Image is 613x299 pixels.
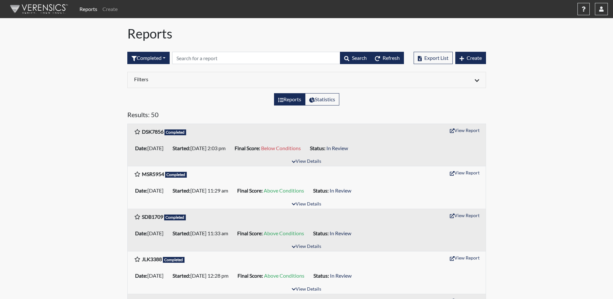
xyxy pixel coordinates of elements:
[264,272,304,279] span: Above Conditions
[383,55,400,61] span: Refresh
[132,143,170,153] li: [DATE]
[170,271,235,281] li: [DATE] 12:28 pm
[414,52,453,64] button: Export List
[142,256,162,262] b: JLK3388
[289,200,324,209] button: View Details
[127,111,486,121] h5: Results: 50
[135,272,147,279] b: Date:
[424,55,449,61] span: Export List
[326,145,348,151] span: In Review
[235,145,260,151] b: Final Score:
[238,272,263,279] b: Final Score:
[142,128,164,135] b: DSK7856
[264,187,304,194] span: Above Conditions
[467,55,482,61] span: Create
[330,230,351,236] span: In Review
[289,157,324,166] button: View Details
[127,26,486,41] h1: Reports
[330,187,351,194] span: In Review
[142,214,163,220] b: SDB1709
[264,230,304,236] span: Above Conditions
[447,168,482,178] button: View Report
[134,76,302,82] h6: Filters
[164,215,186,220] span: Completed
[142,171,164,177] b: MSR5954
[173,145,190,151] b: Started:
[310,145,325,151] b: Status:
[132,271,170,281] li: [DATE]
[313,230,329,236] b: Status:
[164,129,186,135] span: Completed
[135,145,147,151] b: Date:
[132,228,170,238] li: [DATE]
[127,52,170,64] div: Filter by interview status
[100,3,120,16] a: Create
[447,253,482,263] button: View Report
[135,230,147,236] b: Date:
[165,172,187,178] span: Completed
[172,52,340,64] input: Search by Registration ID, Interview Number, or Investigation Name.
[313,187,329,194] b: Status:
[173,230,190,236] b: Started:
[135,187,147,194] b: Date:
[447,210,482,220] button: View Report
[132,185,170,196] li: [DATE]
[289,242,324,251] button: View Details
[237,187,263,194] b: Final Score:
[127,52,170,64] button: Completed
[455,52,486,64] button: Create
[274,93,305,105] label: View the list of reports
[170,143,232,153] li: [DATE] 2:03 pm
[163,257,185,263] span: Completed
[447,125,482,135] button: View Report
[352,55,367,61] span: Search
[129,76,484,84] div: Click to expand/collapse filters
[289,285,324,294] button: View Details
[340,52,371,64] button: Search
[170,228,235,238] li: [DATE] 11:33 am
[313,272,329,279] b: Status:
[237,230,263,236] b: Final Score:
[77,3,100,16] a: Reports
[170,185,235,196] li: [DATE] 11:29 am
[173,187,190,194] b: Started:
[173,272,190,279] b: Started:
[330,272,352,279] span: In Review
[305,93,339,105] label: View statistics about completed interviews
[261,145,301,151] span: Below Conditions
[371,52,404,64] button: Refresh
